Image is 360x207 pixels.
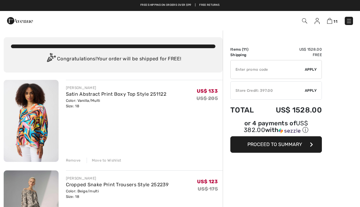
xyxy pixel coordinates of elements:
s: US$ 205 [196,95,218,101]
div: Congratulations! Your order will be shipped for FREE! [11,53,215,65]
span: 11 [243,47,247,52]
input: Promo code [231,60,305,79]
div: or 4 payments ofUS$ 382.00withSezzle Click to learn more about Sezzle [230,120,322,136]
span: Proceed to Summary [247,141,302,147]
span: 11 [333,19,337,24]
td: Free [261,52,322,58]
span: US$ 133 [197,88,218,94]
div: [PERSON_NAME] [66,85,167,91]
div: Remove [66,158,81,163]
img: Congratulation2.svg [45,53,57,65]
td: Total [230,100,261,120]
span: Apply [305,88,317,93]
div: [PERSON_NAME] [66,176,169,181]
td: US$ 1528.00 [261,100,322,120]
a: Free Returns [199,3,220,7]
s: US$ 175 [198,186,218,192]
div: Color: Vanilla/Multi Size: 18 [66,98,167,109]
td: US$ 1528.00 [261,47,322,52]
span: Apply [305,67,317,72]
span: | [195,3,196,7]
a: 11 [327,17,337,24]
img: Search [302,18,307,23]
img: 1ère Avenue [7,15,33,27]
div: or 4 payments of with [230,120,322,134]
button: Proceed to Summary [230,136,322,153]
td: Items ( ) [230,47,261,52]
div: Move to Wishlist [87,158,121,163]
a: Free shipping on orders over $99 [140,3,191,7]
td: Shipping [230,52,261,58]
div: Color: Beige/multi Size: 18 [66,188,169,199]
span: US$ 382.00 [244,120,308,134]
a: Satin Abstract Print Boxy Top Style 251122 [66,91,167,97]
img: Shopping Bag [327,18,332,24]
a: Cropped Snake Print Trousers Style 252239 [66,182,169,187]
img: My Info [315,18,320,24]
div: Store Credit: 397.00 [231,88,305,93]
img: Menu [346,18,352,24]
a: 1ère Avenue [7,17,33,23]
span: US$ 123 [197,179,218,184]
img: Sezzle [279,128,301,134]
img: Satin Abstract Print Boxy Top Style 251122 [4,80,59,162]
